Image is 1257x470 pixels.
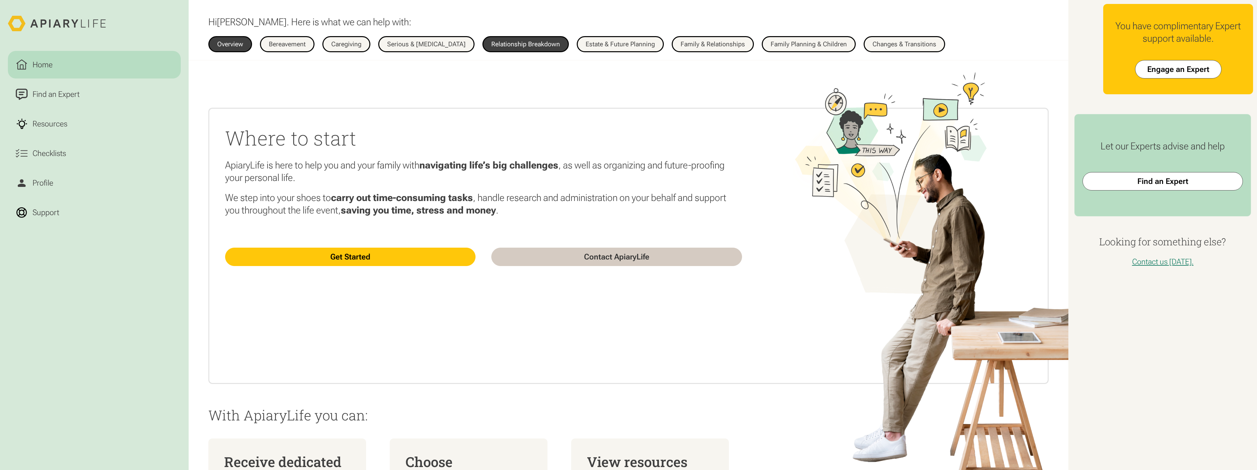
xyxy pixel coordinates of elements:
[8,80,181,108] a: Find an Expert
[419,159,558,171] strong: navigating life’s big challenges
[260,36,314,53] a: Bereavement
[225,248,476,266] a: Get Started
[771,41,847,48] div: Family Planning & Children
[225,124,742,151] h2: Where to start
[269,41,306,48] div: Bereavement
[491,41,560,48] div: Relationship Breakdown
[331,41,361,48] div: Caregiving
[586,41,655,48] div: Estate & Future Planning
[8,140,181,167] a: Checklists
[322,36,370,53] a: Caregiving
[491,248,742,266] a: Contact ApiaryLife
[8,51,181,78] a: Home
[577,36,664,53] a: Estate & Future Planning
[482,36,569,53] a: Relationship Breakdown
[217,16,287,28] span: [PERSON_NAME]
[225,191,742,216] p: We step into your shoes to , handle research and administration on your behalf and support you th...
[341,204,496,216] strong: saving you time, stress and money
[31,147,68,159] div: Checklists
[31,59,55,71] div: Home
[672,36,754,53] a: Family & Relationships
[8,199,181,226] a: Support
[1111,20,1245,44] div: You have complimentary Expert support available.
[225,159,742,184] p: ApiaryLife is here to help you and your family with , as well as organizing and future-proofing y...
[8,110,181,138] a: Resources
[378,36,475,53] a: Serious & [MEDICAL_DATA]
[1082,172,1243,190] a: Find an Expert
[8,169,181,197] a: Profile
[762,36,856,53] a: Family Planning & Children
[208,36,252,53] a: Overview
[31,207,61,218] div: Support
[31,118,69,130] div: Resources
[1132,257,1194,266] a: Contact us [DATE].
[31,88,81,100] div: Find an Expert
[1072,234,1253,249] h4: Looking for something else?
[208,408,1049,423] p: With ApiaryLife you can:
[387,41,466,48] div: Serious & [MEDICAL_DATA]
[208,16,411,28] p: Hi . Here is what we can help with:
[31,177,55,189] div: Profile
[864,36,945,53] a: Changes & Transitions
[1135,60,1222,78] a: Engage an Expert
[1082,140,1243,152] div: Let our Experts advise and help
[873,41,936,48] div: Changes & Transitions
[681,41,745,48] div: Family & Relationships
[331,192,473,203] strong: carry out time-consuming tasks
